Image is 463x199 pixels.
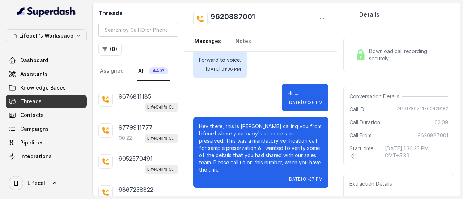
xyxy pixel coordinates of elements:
[349,119,380,126] span: Call Duration
[199,56,241,64] p: Forward to voice.
[98,9,178,17] h2: Threads
[20,84,66,91] span: Knowledge Bases
[119,134,132,142] p: 00:22
[288,176,323,182] span: [DATE] 01:37 PM
[359,10,379,19] p: Details
[6,95,87,108] a: Threads
[17,6,76,17] img: light.svg
[396,106,448,113] span: 74101780741760429182
[385,145,448,159] span: [DATE] 1:36:23 PM GMT+5:30
[147,104,176,111] p: LifeCell's Call Assistant
[349,132,371,139] span: Call From
[14,179,18,187] text: LI
[6,122,87,135] a: Campaigns
[20,70,48,78] span: Assistants
[137,61,170,81] a: All4492
[6,68,87,81] a: Assistants
[147,166,176,173] p: LifeCell's Call Assistant
[6,81,87,94] a: Knowledge Bases
[20,112,44,119] span: Contacts
[6,173,87,193] a: Lifecell
[193,32,222,51] a: Messages
[6,29,87,42] button: Lifecell's Workspace
[288,100,323,105] span: [DATE] 01:36 PM
[20,57,48,64] span: Dashboard
[98,43,122,56] button: (0)
[20,98,42,105] span: Threads
[98,23,178,37] input: Search by Call ID or Phone Number
[119,154,153,163] p: 9052570491
[234,32,252,51] a: Notes
[211,12,255,26] h2: 9620887001
[119,185,153,194] p: 9867238822
[206,66,241,72] span: [DATE] 01:36 PM
[20,139,44,146] span: Pipelines
[349,93,402,100] span: Conversation Details
[149,67,168,74] span: 4492
[20,125,49,133] span: Campaigns
[193,32,328,51] nav: Tabs
[434,119,448,126] span: 02:09
[6,150,87,163] a: Integrations
[147,135,176,142] p: LifeCell's Call Assistant
[20,166,52,174] span: API Settings
[349,180,395,187] span: Extraction Details
[6,54,87,67] a: Dashboard
[6,136,87,149] a: Pipelines
[98,61,178,81] nav: Tabs
[349,106,364,113] span: Call ID
[6,164,87,177] a: API Settings
[19,31,73,40] p: Lifecell's Workspace
[98,61,125,81] a: Assigned
[27,179,47,187] span: Lifecell
[20,153,52,160] span: Integrations
[6,109,87,122] a: Contacts
[355,49,366,60] img: Lock Icon
[349,145,379,159] span: Start time
[369,48,445,62] span: Download call recording securely
[119,123,153,132] p: 9779911777
[199,123,323,173] p: Hey there, this is [PERSON_NAME] calling you from Lifecell where your baby's stem cells are prese...
[417,132,448,139] span: 9620887001
[119,92,151,101] p: 9676811185
[288,90,323,97] p: Hi. ...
